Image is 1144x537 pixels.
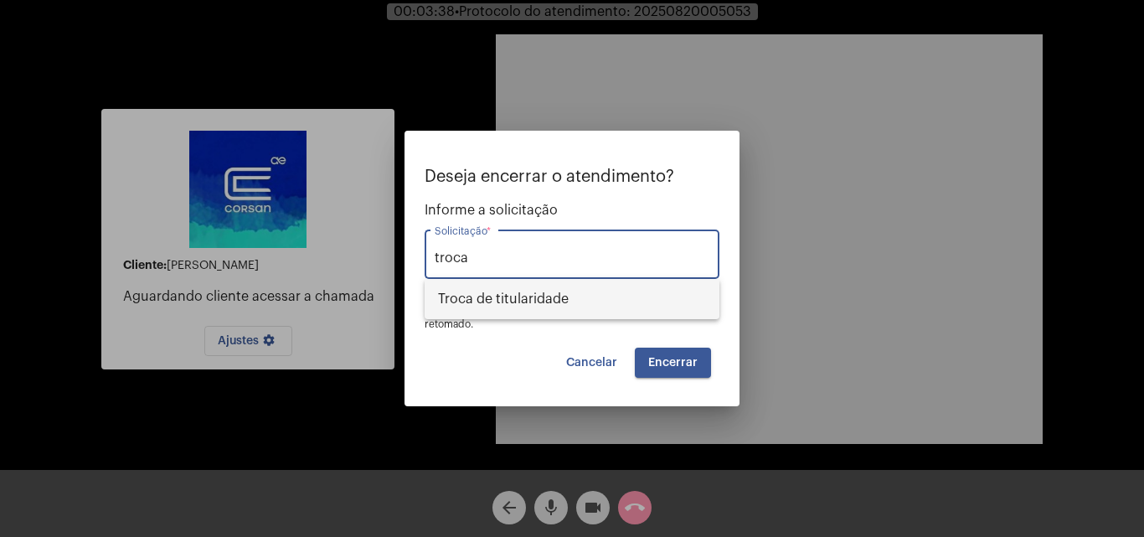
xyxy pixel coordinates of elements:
[648,357,698,369] span: Encerrar
[553,348,631,378] button: Cancelar
[425,203,719,218] span: Informe a solicitação
[425,168,719,186] p: Deseja encerrar o atendimento?
[438,279,706,319] span: Troca de titularidade
[635,348,711,378] button: Encerrar
[435,250,709,266] input: Buscar solicitação
[425,304,698,329] span: OBS: O atendimento depois de encerrado não poderá ser retomado.
[566,357,617,369] span: Cancelar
